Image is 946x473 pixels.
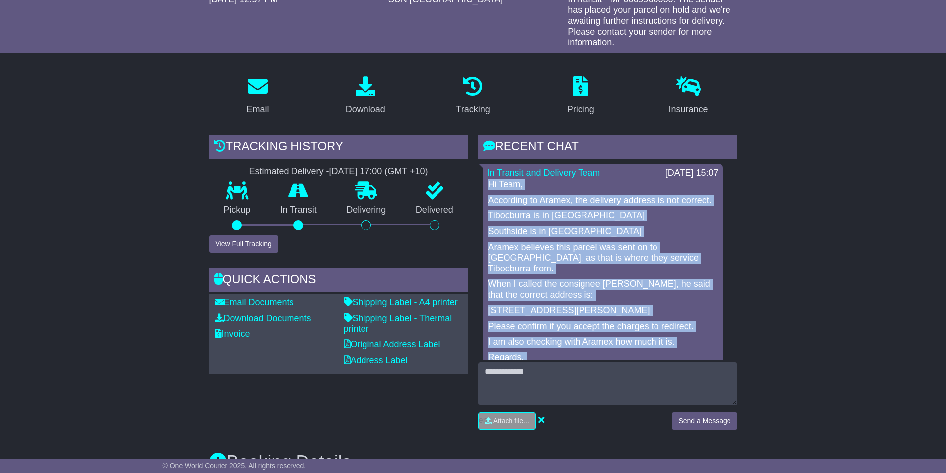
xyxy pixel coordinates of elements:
[215,297,294,307] a: Email Documents
[344,355,408,365] a: Address Label
[488,352,718,363] p: Regards,
[488,321,718,332] p: Please confirm if you accept the charges to redirect.
[488,337,718,348] p: I am also checking with Aramex how much it is.
[246,103,269,116] div: Email
[240,73,275,120] a: Email
[209,135,468,161] div: Tracking history
[163,462,306,470] span: © One World Courier 2025. All rights reserved.
[487,168,600,178] a: In Transit and Delivery Team
[215,329,250,338] a: Invoice
[488,279,718,300] p: When I called the consignee [PERSON_NAME], he said that the correct address is:
[672,412,737,430] button: Send a Message
[332,205,401,216] p: Delivering
[449,73,496,120] a: Tracking
[662,73,715,120] a: Insurance
[488,305,718,316] p: [STREET_ADDRESS][PERSON_NAME]
[339,73,392,120] a: Download
[209,205,266,216] p: Pickup
[488,242,718,274] p: Aramex believes this parcel was sent on to [GEOGRAPHIC_DATA], as that is where they service Tiboo...
[344,297,458,307] a: Shipping Label - A4 printer
[329,166,428,177] div: [DATE] 17:00 (GMT +10)
[344,313,452,334] a: Shipping Label - Thermal printer
[209,268,468,294] div: Quick Actions
[401,205,468,216] p: Delivered
[265,205,332,216] p: In Transit
[488,210,718,221] p: Tibooburra is in [GEOGRAPHIC_DATA]
[215,313,311,323] a: Download Documents
[209,235,278,253] button: View Full Tracking
[209,166,468,177] div: Estimated Delivery -
[669,103,708,116] div: Insurance
[665,168,719,179] div: [DATE] 15:07
[488,195,718,206] p: According to Aramex, the delivery address is not correct.
[456,103,490,116] div: Tracking
[488,226,718,237] p: Southside is in [GEOGRAPHIC_DATA]
[478,135,737,161] div: RECENT CHAT
[344,339,440,349] a: Original Address Label
[567,103,594,116] div: Pricing
[209,452,737,472] h3: Booking Details
[488,179,718,190] p: Hi Team,
[561,73,601,120] a: Pricing
[346,103,385,116] div: Download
